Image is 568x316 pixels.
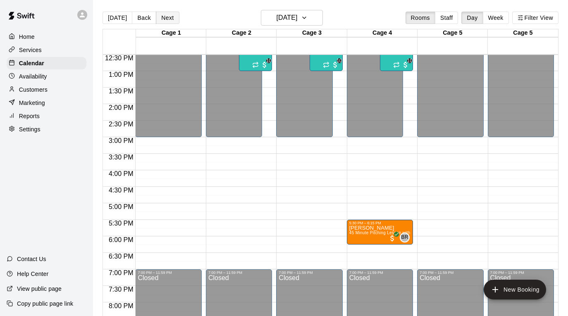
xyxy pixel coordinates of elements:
[407,58,412,63] span: 10
[7,123,86,135] a: Settings
[418,29,488,37] div: Cage 5
[107,269,136,276] span: 7:00 PM
[7,110,86,122] a: Reports
[19,46,42,54] p: Services
[484,280,546,299] button: add
[107,170,136,177] span: 4:00 PM
[261,10,323,26] button: [DATE]
[393,62,400,68] span: Recurring event
[400,233,410,242] div: Billy Jack Ryan
[401,61,410,69] span: 10 / 12 customers have paid
[107,220,136,227] span: 5:30 PM
[252,62,259,68] span: Recurring event
[107,121,136,128] span: 2:30 PM
[107,104,136,111] span: 2:00 PM
[347,220,413,245] div: 5:30 PM – 6:15 PM: Kai Pearson
[7,70,86,83] a: Availability
[260,61,269,69] span: 10 / 12 customers have paid
[136,29,206,37] div: Cage 1
[208,271,270,275] div: 7:00 PM – 11:59 PM
[206,29,277,37] div: Cage 2
[132,12,156,24] button: Back
[483,12,509,24] button: Week
[512,12,558,24] button: Filter View
[138,271,199,275] div: 7:00 PM – 11:59 PM
[490,271,551,275] div: 7:00 PM – 11:59 PM
[107,88,136,95] span: 1:30 PM
[461,12,483,24] button: Day
[107,71,136,78] span: 1:00 PM
[107,286,136,293] span: 7:30 PM
[107,253,136,260] span: 6:30 PM
[7,83,86,96] a: Customers
[19,33,35,41] p: Home
[19,125,41,133] p: Settings
[7,57,86,69] a: Calendar
[276,12,297,24] h6: [DATE]
[266,58,271,63] span: 10
[17,299,73,308] p: Copy public page link
[349,271,410,275] div: 7:00 PM – 11:59 PM
[107,137,136,144] span: 3:00 PM
[17,270,48,278] p: Help Center
[7,31,86,43] a: Home
[17,255,46,263] p: Contact Us
[19,112,40,120] p: Reports
[103,12,132,24] button: [DATE]
[331,61,339,69] span: 10 / 12 customers have paid
[277,29,347,37] div: Cage 3
[279,271,340,275] div: 7:00 PM – 11:59 PM
[388,234,396,242] span: All customers have paid
[107,302,136,309] span: 8:00 PM
[349,221,410,225] div: 5:30 PM – 6:15 PM
[107,187,136,194] span: 4:30 PM
[107,236,136,243] span: 6:00 PM
[349,230,484,235] span: 45 Minute Pitching Lesson with [PERSON_NAME] [PERSON_NAME]
[7,44,86,56] a: Services
[435,12,458,24] button: Staff
[19,72,47,81] p: Availability
[347,29,418,37] div: Cage 4
[19,99,45,107] p: Marketing
[420,271,481,275] div: 7:00 PM – 11:59 PM
[323,62,329,68] span: Recurring event
[156,12,179,24] button: Next
[107,203,136,210] span: 5:00 PM
[107,154,136,161] span: 3:30 PM
[17,285,62,293] p: View public page
[488,29,558,37] div: Cage 5
[337,58,342,63] span: 10
[103,55,135,62] span: 12:30 PM
[19,86,48,94] p: Customers
[401,233,408,242] span: BR
[7,97,86,109] a: Marketing
[19,59,44,67] p: Calendar
[406,12,435,24] button: Rooms
[403,233,410,242] span: Billy Jack Ryan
